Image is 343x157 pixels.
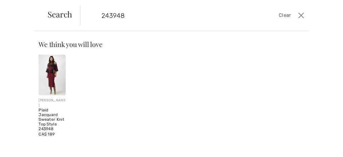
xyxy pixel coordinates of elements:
[39,40,102,49] span: We think you will love
[48,10,72,18] span: Search
[39,108,66,131] div: Plaid Jacquard Sweater Knit Top Style 243948
[15,5,28,11] span: Chat
[96,5,246,25] input: TYPE TO SEARCH
[279,12,291,19] span: Clear
[296,10,306,21] button: Close
[39,98,66,108] div: [PERSON_NAME]
[39,132,55,137] span: CA$ 189
[39,55,66,95] img: Plaid Jacquard Sweater Knit Top Style 243948. Rose/multi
